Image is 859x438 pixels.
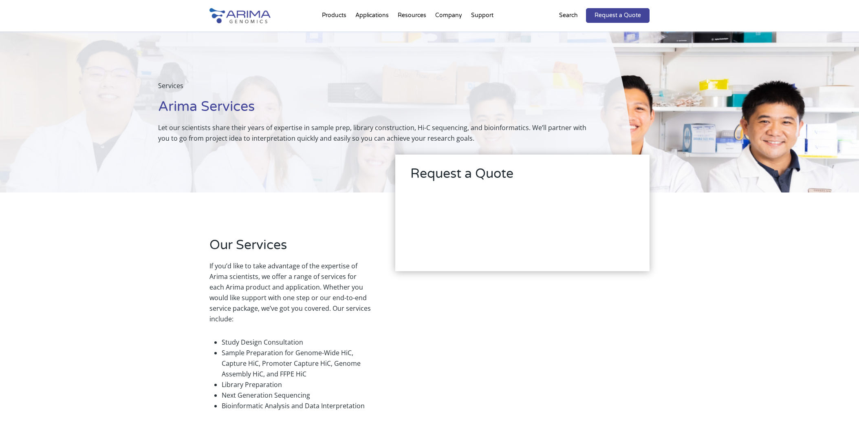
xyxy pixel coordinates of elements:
[222,337,371,347] li: Study Design Consultation
[222,400,371,411] li: Bioinformatic Analysis and Data Interpretation
[158,97,592,122] h1: Arima Services
[559,10,578,21] p: Search
[158,80,592,97] p: Services
[209,8,271,23] img: Arima-Genomics-logo
[209,261,371,331] p: If you’d like to take advantage of the expertise of Arima scientists, we offer a range of service...
[158,122,592,144] p: Let our scientists share their years of expertise in sample prep, library construction, Hi-C sequ...
[209,236,371,261] h2: Our Services
[222,390,371,400] li: Next Generation Sequencing
[222,347,371,379] li: Sample Preparation for Genome-Wide HiC, Capture HiC, Promoter Capture HiC, Genome Assembly HiC, a...
[410,200,634,261] iframe: Form 1
[586,8,650,23] a: Request a Quote
[410,165,634,189] h2: Request a Quote
[222,379,371,390] li: Library Preparation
